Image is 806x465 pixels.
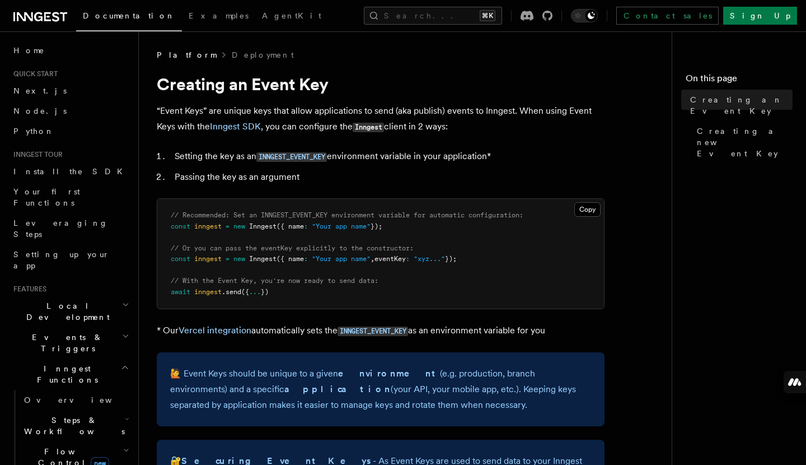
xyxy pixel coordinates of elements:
span: Inngest [249,255,277,263]
a: INNGEST_EVENT_KEY [338,325,408,336]
a: Python [9,121,132,141]
a: Creating a new Event Key [692,121,793,164]
span: Home [13,45,45,56]
span: Creating a new Event Key [697,125,793,159]
span: inngest [194,222,222,230]
a: Contact sales [616,7,719,25]
a: Install the SDK [9,161,132,182]
span: }); [371,222,382,230]
span: // Or you can pass the eventKey explicitly to the constructor: [171,244,414,252]
span: = [226,222,229,230]
a: Examples [182,3,255,30]
span: inngest [194,288,222,296]
span: Documentation [83,11,175,20]
a: Leveraging Steps [9,213,132,244]
span: await [171,288,190,296]
span: ({ [241,288,249,296]
span: ({ name [277,255,304,263]
span: Quick start [9,69,58,78]
kbd: ⌘K [480,10,495,21]
button: Copy [574,202,601,217]
button: Search...⌘K [364,7,502,25]
a: Inngest SDK [210,121,261,132]
a: Next.js [9,81,132,101]
a: Sign Up [723,7,797,25]
span: new [233,255,245,263]
span: Examples [189,11,249,20]
span: }); [445,255,457,263]
a: Node.js [9,101,132,121]
span: Next.js [13,86,67,95]
span: inngest [194,255,222,263]
h4: On this page [686,72,793,90]
code: INNGEST_EVENT_KEY [338,327,408,336]
a: Home [9,40,132,61]
p: 🙋 Event Keys should be unique to a given (e.g. production, branch environments) and a specific (y... [170,366,591,413]
span: // With the Event Key, you're now ready to send data: [171,277,378,285]
span: ({ name [277,222,304,230]
span: eventKey [374,255,406,263]
a: Overview [20,390,132,410]
a: Your first Functions [9,182,132,213]
a: Deployment [232,49,294,61]
button: Toggle dark mode [571,9,598,22]
span: Steps & Workflows [20,415,125,437]
span: Features [9,285,46,294]
span: AgentKit [262,11,321,20]
p: “Event Keys” are unique keys that allow applications to send (aka publish) events to Inngest. Whe... [157,103,604,135]
span: "Your app name" [312,222,371,230]
a: AgentKit [255,3,328,30]
span: Inngest [249,222,277,230]
a: Creating an Event Key [686,90,793,121]
button: Local Development [9,296,132,327]
span: , [371,255,374,263]
span: const [171,255,190,263]
span: Leveraging Steps [13,218,108,239]
strong: environment [338,368,440,379]
span: Node.js [13,106,67,115]
h1: Creating an Event Key [157,74,604,94]
p: * Our automatically sets the as an environment variable for you [157,323,604,339]
button: Steps & Workflows [20,410,132,441]
span: Install the SDK [13,167,129,176]
li: Passing the key as an argument [171,169,604,185]
span: Local Development [9,300,122,323]
span: }) [261,288,269,296]
span: const [171,222,190,230]
a: Documentation [76,3,182,31]
code: INNGEST_EVENT_KEY [256,152,327,162]
button: Events & Triggers [9,327,132,359]
span: Inngest Functions [9,363,121,385]
span: = [226,255,229,263]
span: Your first Functions [13,187,80,207]
span: : [304,255,308,263]
span: Creating an Event Key [690,94,793,117]
span: // Recommended: Set an INNGEST_EVENT_KEY environment variable for automatic configuration: [171,211,523,219]
span: Python [13,127,54,136]
span: ... [249,288,261,296]
span: Platform [157,49,216,61]
a: Vercel integration [179,325,251,336]
strong: application [284,384,391,394]
span: : [406,255,410,263]
li: Setting the key as an environment variable in your application* [171,148,604,165]
span: Overview [24,396,139,404]
span: "xyz..." [414,255,445,263]
span: .send [222,288,241,296]
span: Events & Triggers [9,332,122,354]
span: : [304,222,308,230]
span: new [233,222,245,230]
a: Setting up your app [9,244,132,276]
code: Inngest [353,123,384,132]
button: Inngest Functions [9,359,132,390]
a: INNGEST_EVENT_KEY [256,151,327,161]
span: Setting up your app [13,250,110,270]
span: Inngest tour [9,150,63,159]
span: "Your app name" [312,255,371,263]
